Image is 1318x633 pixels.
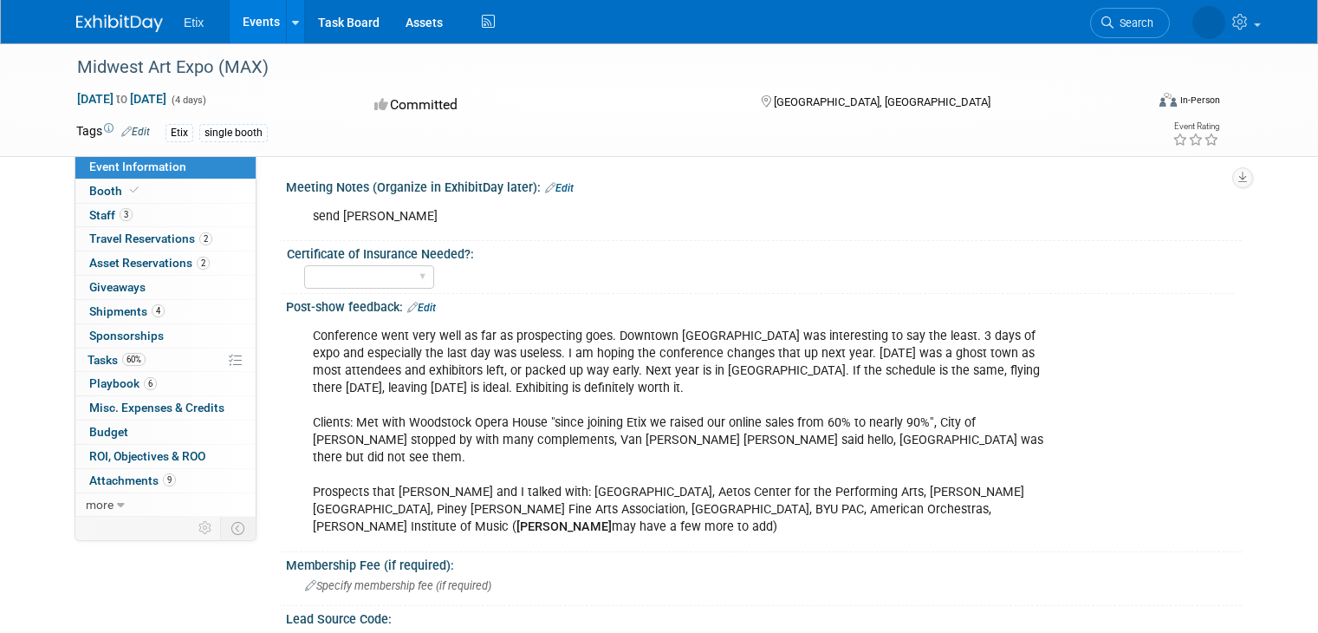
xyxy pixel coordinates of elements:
[305,579,491,592] span: Specify membership fee (if required)
[75,445,256,468] a: ROI, Objectives & ROO
[71,52,1123,83] div: Midwest Art Expo (MAX)
[301,319,1056,545] div: Conference went very well as far as prospecting goes. Downtown [GEOGRAPHIC_DATA] was interesting ...
[286,606,1242,628] div: Lead Source Code:
[75,349,256,372] a: Tasks60%
[75,469,256,493] a: Attachments9
[1192,6,1225,39] img: Case DeBusk
[89,376,157,390] span: Playbook
[75,276,256,299] a: Giveaways
[120,208,133,221] span: 3
[75,421,256,444] a: Budget
[286,294,1242,316] div: Post-show feedback:
[286,174,1242,197] div: Meeting Notes (Organize in ExhibitDay later):
[75,155,256,179] a: Event Information
[287,241,1234,263] div: Certificate of Insurance Needed?:
[89,280,146,294] span: Giveaways
[130,186,139,195] i: Booth reservation complete
[121,126,150,138] a: Edit
[1090,8,1170,38] a: Search
[76,15,163,32] img: ExhibitDay
[516,519,612,534] b: [PERSON_NAME]
[75,493,256,517] a: more
[163,473,176,486] span: 9
[184,16,204,29] span: Etix
[1051,90,1220,116] div: Event Format
[89,425,128,439] span: Budget
[75,204,256,227] a: Staff3
[199,232,212,245] span: 2
[89,184,142,198] span: Booth
[89,160,186,173] span: Event Information
[197,257,210,270] span: 2
[89,473,176,487] span: Attachments
[75,179,256,203] a: Booth
[166,124,193,142] div: Etix
[76,91,167,107] span: [DATE] [DATE]
[89,329,164,343] span: Sponsorships
[545,182,574,194] a: Edit
[407,302,436,314] a: Edit
[89,256,210,270] span: Asset Reservations
[76,122,150,142] td: Tags
[369,90,733,121] div: Committed
[122,353,146,366] span: 60%
[774,95,990,108] span: [GEOGRAPHIC_DATA], [GEOGRAPHIC_DATA]
[1113,16,1153,29] span: Search
[152,304,165,317] span: 4
[75,396,256,420] a: Misc. Expenses & Credits
[75,251,256,275] a: Asset Reservations2
[191,517,221,539] td: Personalize Event Tab Strip
[170,95,206,106] span: (4 days)
[89,304,165,318] span: Shipments
[1179,94,1220,107] div: In-Person
[301,199,1056,234] div: send [PERSON_NAME]
[75,300,256,323] a: Shipments4
[221,517,256,539] td: Toggle Event Tabs
[1159,93,1177,107] img: Format-Inperson.png
[1172,122,1219,131] div: Event Rating
[75,227,256,251] a: Travel Reservations2
[89,449,205,463] span: ROI, Objectives & ROO
[75,324,256,348] a: Sponsorships
[89,208,133,222] span: Staff
[88,353,146,367] span: Tasks
[86,498,114,512] span: more
[286,552,1242,574] div: Membership Fee (if required):
[89,401,224,414] span: Misc. Expenses & Credits
[75,372,256,395] a: Playbook6
[199,124,268,142] div: single booth
[114,92,130,106] span: to
[89,232,212,245] span: Travel Reservations
[144,377,157,390] span: 6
